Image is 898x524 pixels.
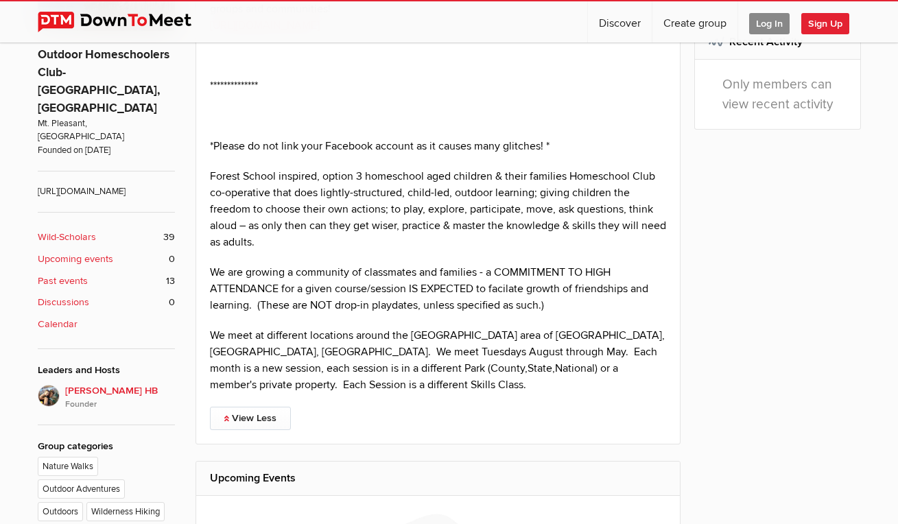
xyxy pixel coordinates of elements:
[38,171,175,198] span: [URL][DOMAIN_NAME]
[38,385,175,411] a: [PERSON_NAME] HBFounder
[65,398,175,411] i: Founder
[738,1,801,43] a: Log In
[38,317,175,332] a: Calendar
[38,12,213,32] img: DownToMeet
[166,274,175,289] span: 13
[210,168,667,250] p: Forest School inspired, option 3 homeschool aged children & their families Homeschool Club co-ope...
[38,117,175,144] span: Mt. Pleasant, [GEOGRAPHIC_DATA]
[38,230,175,245] a: Wild-Scholars 39
[210,407,291,430] a: View Less
[65,383,175,411] span: [PERSON_NAME] HB
[749,13,790,34] span: Log In
[801,1,860,43] a: Sign Up
[695,60,860,130] div: Only members can view recent activity
[38,252,113,267] b: Upcoming events
[210,327,667,393] p: We meet at different locations around the [GEOGRAPHIC_DATA] area of [GEOGRAPHIC_DATA], [GEOGRAPHI...
[801,13,849,34] span: Sign Up
[169,295,175,310] span: 0
[652,1,737,43] a: Create group
[38,144,175,157] span: Founded on [DATE]
[210,462,667,495] h2: Upcoming Events
[38,295,89,310] b: Discussions
[38,363,175,378] div: Leaders and Hosts
[38,295,175,310] a: Discussions 0
[38,230,96,245] b: Wild-Scholars
[163,230,175,245] span: 39
[38,317,78,332] b: Calendar
[38,252,175,267] a: Upcoming events 0
[210,138,667,154] p: *Please do not link your Facebook account as it causes many glitches! *
[38,274,88,289] b: Past events
[588,1,652,43] a: Discover
[38,385,60,407] img: Elizabeth HB
[38,439,175,454] div: Group categories
[169,252,175,267] span: 0
[210,264,667,313] p: We are growing a community of classmates and families - a COMMITMENT TO HIGH ATTENDANCE for a giv...
[38,274,175,289] a: Past events 13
